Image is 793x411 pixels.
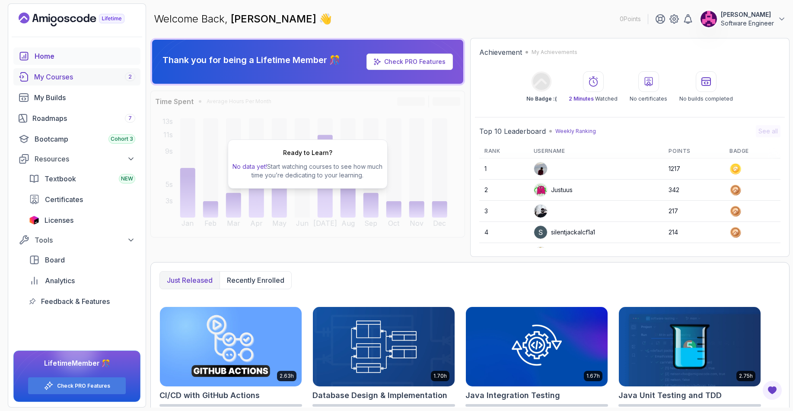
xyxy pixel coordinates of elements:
[479,144,529,158] th: Rank
[45,174,76,184] span: Textbook
[479,180,529,201] td: 2
[663,201,724,222] td: 217
[700,10,786,28] button: user profile image[PERSON_NAME]Software Engineer
[721,19,774,28] p: Software Engineer
[280,373,294,379] p: 2.63h
[479,47,522,57] h2: Achievement
[24,272,140,289] a: analytics
[24,191,140,208] a: certificates
[534,247,547,260] img: user profile image
[24,251,140,269] a: board
[739,373,753,379] p: 2.75h
[45,255,65,265] span: Board
[162,54,340,66] p: Thank you for being a Lifetime Member 🎊
[317,10,334,28] span: 👋
[32,113,135,123] div: Roadmaps
[479,126,546,136] h2: Top 10 Leaderboard
[534,183,547,196] img: default monster avatar
[534,162,547,175] img: user profile image
[45,194,83,205] span: Certificates
[555,128,596,135] p: Weekly Ranking
[465,389,560,402] h2: Java Integration Testing
[232,163,267,170] span: No data yet!
[35,154,135,164] div: Resources
[13,130,140,148] a: bootcamp
[586,373,600,379] p: 1.67h
[663,144,724,158] th: Points
[57,383,110,389] a: Check PRO Features
[701,11,717,27] img: user profile image
[721,10,774,19] p: [PERSON_NAME]
[227,275,284,285] p: Recently enrolled
[28,377,126,395] button: Check PRO Features
[620,15,641,23] p: 0 Points
[231,13,319,25] span: [PERSON_NAME]
[679,95,733,102] p: No builds completed
[663,243,724,264] td: 199
[479,158,529,180] td: 1
[526,95,557,102] p: No Badge :(
[534,226,547,239] img: user profile image
[529,144,664,158] th: Username
[121,175,133,182] span: NEW
[220,272,291,289] button: Recently enrolled
[34,92,135,103] div: My Builds
[283,149,332,157] h2: Ready to Learn?
[630,95,667,102] p: No certificates
[534,225,595,239] div: silentjackalcf1a1
[618,389,722,402] h2: Java Unit Testing and TDD
[619,307,761,386] img: Java Unit Testing and TDD card
[312,389,447,402] h2: Database Design & Implementation
[366,54,453,70] a: Check PRO Features
[663,158,724,180] td: 1217
[232,162,384,180] p: Start watching courses to see how much time you’re dedicating to your learning.
[569,95,594,102] span: 2 Minutes
[34,72,135,82] div: My Courses
[45,215,73,225] span: Licenses
[479,201,529,222] td: 3
[532,49,577,56] p: My Achievements
[663,222,724,243] td: 214
[24,212,140,229] a: licenses
[24,170,140,187] a: textbook
[479,243,529,264] td: 5
[159,389,260,402] h2: CI/CD with GitHub Actions
[154,12,332,26] p: Welcome Back,
[534,205,547,218] img: user profile image
[569,95,618,102] p: Watched
[35,51,135,61] div: Home
[45,275,75,286] span: Analytics
[762,380,783,401] button: Open Feedback Button
[13,68,140,85] a: courses
[13,89,140,106] a: builds
[167,275,213,285] p: Just released
[313,307,455,386] img: Database Design & Implementation card
[13,110,140,127] a: roadmaps
[128,73,132,80] span: 2
[384,58,446,65] a: Check PRO Features
[41,296,110,307] span: Feedback & Features
[534,183,573,197] div: Justuus
[24,293,140,310] a: feedback
[663,180,724,201] td: 342
[724,144,780,158] th: Badge
[160,272,220,289] button: Just released
[13,47,140,65] a: home
[13,232,140,248] button: Tools
[29,216,39,224] img: jetbrains icon
[111,136,133,142] span: Cohort 3
[433,373,447,379] p: 1.70h
[479,222,529,243] td: 4
[128,115,132,122] span: 7
[160,307,302,386] img: CI/CD with GitHub Actions card
[35,235,135,245] div: Tools
[35,134,135,144] div: Bootcamp
[466,307,608,386] img: Java Integration Testing card
[756,125,780,137] button: See all
[19,13,144,26] a: Landing page
[534,247,560,260] div: NC
[13,151,140,167] button: Resources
